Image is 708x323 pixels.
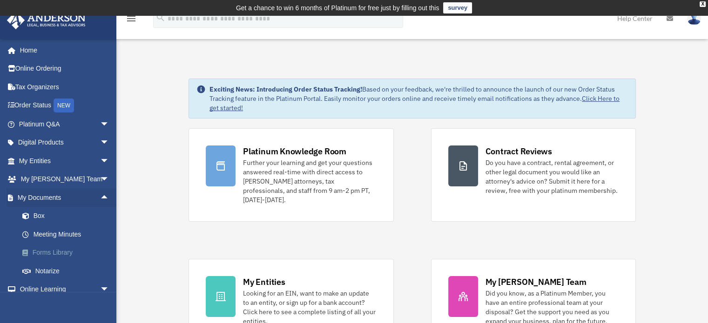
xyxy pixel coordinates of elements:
[209,85,628,112] div: Based on your feedback, we're thrilled to announce the launch of our new Order Status Tracking fe...
[236,2,439,13] div: Get a chance to win 6 months of Platinum for free just by filling out this
[209,94,620,112] a: Click Here to get started!
[243,276,285,288] div: My Entities
[7,170,123,189] a: My [PERSON_NAME] Teamarrow_drop_down
[243,158,376,204] div: Further your learning and get your questions answered real-time with direct access to [PERSON_NAM...
[485,276,587,288] div: My [PERSON_NAME] Team
[13,262,123,280] a: Notarize
[13,244,123,262] a: Forms Library
[7,280,123,299] a: Online Learningarrow_drop_down
[126,13,137,24] i: menu
[13,207,123,225] a: Box
[209,85,362,93] strong: Exciting News: Introducing Order Status Tracking!
[126,16,137,24] a: menu
[7,115,123,133] a: Platinum Q&Aarrow_drop_down
[155,13,166,23] i: search
[485,158,619,195] div: Do you have a contract, rental agreement, or other legal document you would like an attorney's ad...
[100,133,119,152] span: arrow_drop_down
[243,145,346,157] div: Platinum Knowledge Room
[7,188,123,207] a: My Documentsarrow_drop_up
[7,78,123,96] a: Tax Organizers
[7,96,123,115] a: Order StatusNEW
[443,2,472,13] a: survey
[100,188,119,207] span: arrow_drop_up
[100,115,119,134] span: arrow_drop_down
[100,170,119,189] span: arrow_drop_down
[687,12,701,25] img: User Pic
[7,152,123,170] a: My Entitiesarrow_drop_down
[100,152,119,171] span: arrow_drop_down
[7,59,123,78] a: Online Ordering
[485,145,552,157] div: Contract Reviews
[7,133,123,152] a: Digital Productsarrow_drop_down
[54,99,74,112] div: NEW
[100,280,119,299] span: arrow_drop_down
[7,41,119,59] a: Home
[700,1,706,7] div: close
[189,128,393,222] a: Platinum Knowledge Room Further your learning and get your questions answered real-time with dire...
[13,225,123,244] a: Meeting Minutes
[4,11,88,29] img: Anderson Advisors Platinum Portal
[431,128,636,222] a: Contract Reviews Do you have a contract, rental agreement, or other legal document you would like...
